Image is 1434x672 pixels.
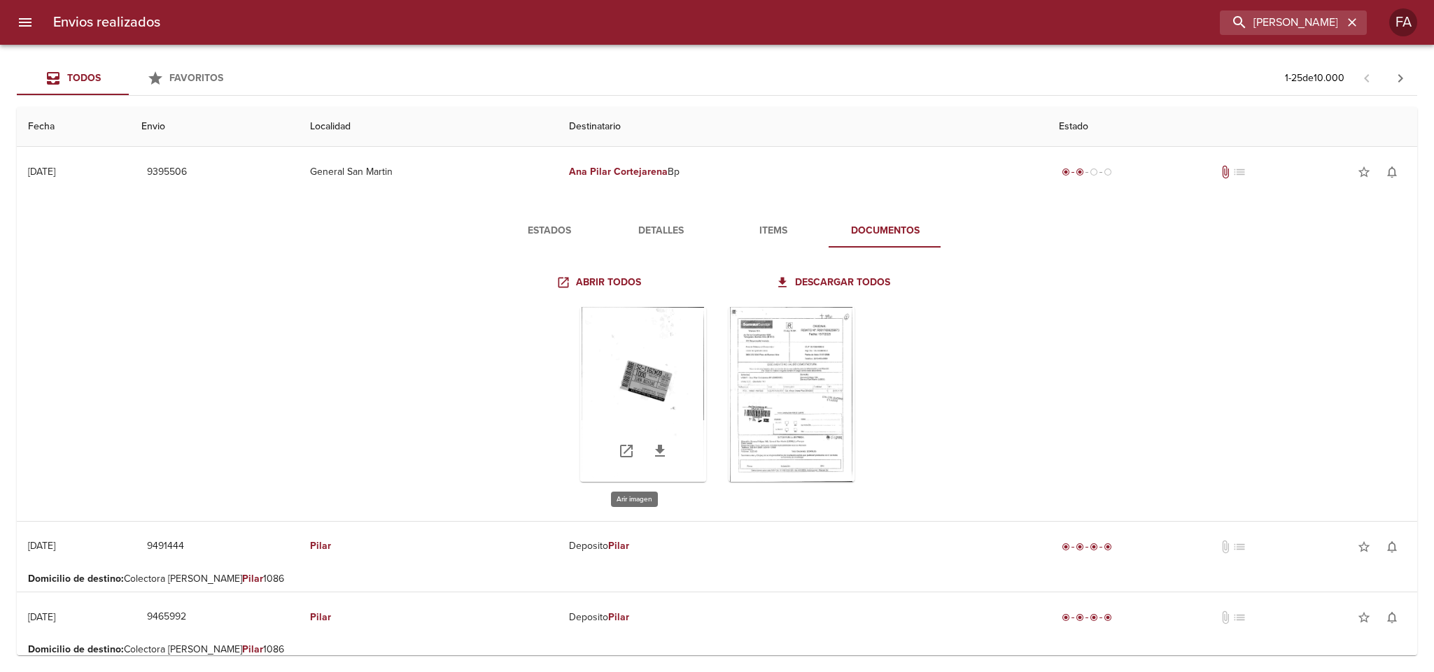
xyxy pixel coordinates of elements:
span: Pagina anterior [1350,71,1384,85]
p: 1 - 25 de 10.000 [1285,71,1344,85]
span: star_border [1357,540,1371,554]
em: Cortejarena [614,166,668,178]
th: Fecha [17,107,130,147]
span: star_border [1357,165,1371,179]
div: Tabs Envios [17,62,241,95]
span: Pagina siguiente [1384,62,1417,95]
button: Activar notificaciones [1378,158,1406,186]
span: Abrir todos [559,274,641,292]
th: Destinatario [558,107,1048,147]
span: Items [726,222,821,240]
span: radio_button_checked [1076,613,1084,622]
td: Deposito [558,592,1048,643]
span: 9465992 [147,608,186,626]
b: Domicilio de destino : [28,573,124,585]
span: notifications_none [1385,165,1399,179]
button: Activar notificaciones [1378,533,1406,561]
em: Pilar [242,643,263,655]
span: radio_button_checked [1104,543,1112,551]
span: 9491444 [147,538,184,555]
em: Pilar [242,573,263,585]
button: 9491444 [141,534,190,559]
b: Domicilio de destino : [28,643,124,655]
button: Agregar a favoritos [1350,533,1378,561]
span: radio_button_checked [1062,543,1070,551]
span: No tiene pedido asociado [1232,540,1246,554]
span: Detalles [614,222,709,240]
div: Abrir información de usuario [1389,8,1417,36]
span: Favoritos [169,72,223,84]
a: Abrir [610,434,643,468]
div: [DATE] [28,611,55,623]
a: Descargar todos [773,270,896,296]
a: Descargar [643,434,677,468]
span: 9395506 [147,164,187,181]
em: Pilar [590,166,611,178]
span: radio_button_checked [1062,168,1070,176]
th: Estado [1048,107,1417,147]
span: Todos [67,72,101,84]
em: Pilar [310,611,331,623]
input: buscar [1220,10,1343,35]
td: Deposito [558,522,1048,572]
button: menu [8,6,42,39]
span: radio_button_checked [1076,543,1084,551]
div: Tabs detalle de guia [493,214,941,248]
span: No tiene documentos adjuntos [1218,540,1232,554]
em: Pilar [310,540,331,552]
span: radio_button_checked [1090,613,1098,622]
button: Agregar a favoritos [1350,158,1378,186]
em: Pilar [608,611,629,623]
span: radio_button_checked [1062,613,1070,622]
p: Colectora [PERSON_NAME] 1086 [28,572,1406,586]
th: Envio [130,107,299,147]
span: radio_button_unchecked [1104,168,1112,176]
h6: Envios realizados [53,11,160,34]
span: Estados [502,222,597,240]
div: Entregado [1059,540,1115,554]
span: Descargar todos [778,274,890,292]
span: star_border [1357,610,1371,624]
em: Pilar [608,540,629,552]
a: Abrir todos [554,270,647,296]
div: FA [1389,8,1417,36]
p: Colectora [PERSON_NAME] 1086 [28,643,1406,657]
div: Entregado [1059,610,1115,624]
span: radio_button_checked [1104,613,1112,622]
div: [DATE] [28,166,55,178]
span: notifications_none [1385,540,1399,554]
span: notifications_none [1385,610,1399,624]
span: Tiene documentos adjuntos [1218,165,1232,179]
button: 9395506 [141,159,192,185]
button: 9465992 [141,604,192,630]
span: No tiene documentos adjuntos [1218,610,1232,624]
em: Ana [569,166,587,178]
button: Agregar a favoritos [1350,603,1378,631]
div: Arir imagen [729,307,855,482]
span: radio_button_unchecked [1090,168,1098,176]
th: Localidad [299,107,558,147]
span: No tiene pedido asociado [1232,610,1246,624]
span: radio_button_checked [1076,168,1084,176]
button: Activar notificaciones [1378,603,1406,631]
span: No tiene pedido asociado [1232,165,1246,179]
span: radio_button_checked [1090,543,1098,551]
div: Despachado [1059,165,1115,179]
td: General San Martin [299,147,558,197]
span: Documentos [838,222,933,240]
td: Bp [558,147,1048,197]
div: [DATE] [28,540,55,552]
